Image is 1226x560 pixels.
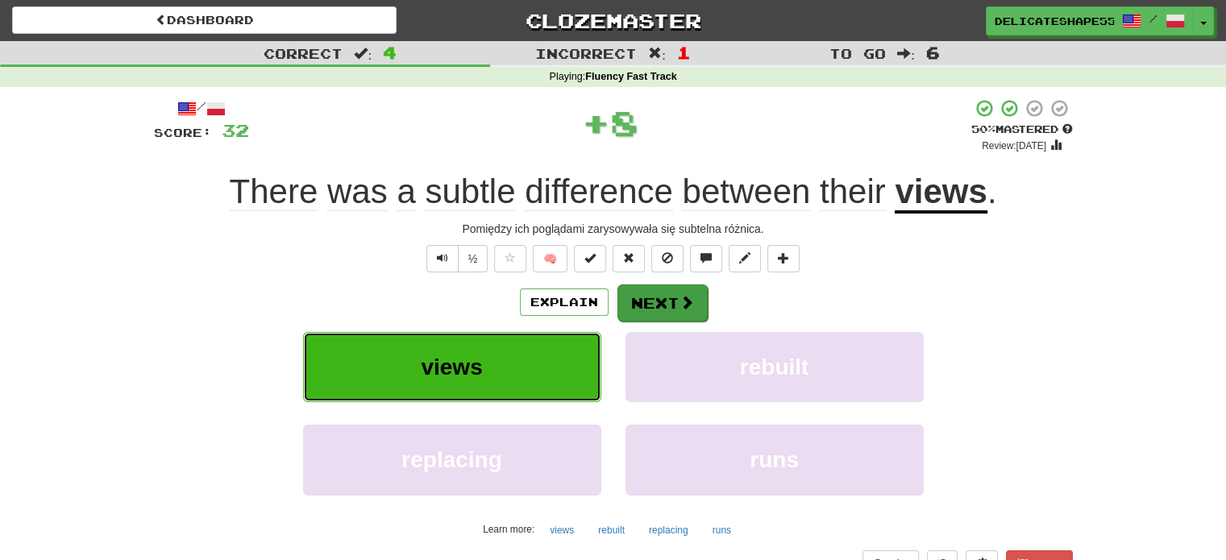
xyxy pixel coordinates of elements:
span: a [397,172,415,211]
u: views [895,172,987,214]
a: DelicateShape5502 / [986,6,1194,35]
span: 4 [383,43,397,62]
button: Reset to 0% Mastered (alt+r) [613,245,645,272]
span: difference [525,172,673,211]
span: 1 [677,43,691,62]
span: + [582,98,610,147]
span: / [1149,13,1157,24]
span: their [820,172,886,211]
span: 8 [610,102,638,143]
span: : [648,47,666,60]
button: Ignore sentence (alt+i) [651,245,684,272]
button: Play sentence audio (ctl+space) [426,245,459,272]
span: rebuilt [740,355,809,380]
span: was [327,172,388,211]
span: 32 [222,120,249,140]
span: . [987,172,997,210]
button: views [303,332,601,402]
span: runs [750,447,799,472]
span: replacing [401,447,501,472]
div: Text-to-speech controls [423,245,488,272]
button: runs [704,518,740,542]
button: Favorite sentence (alt+f) [494,245,526,272]
span: between [682,172,810,211]
div: / [154,98,249,118]
span: 50 % [971,122,995,135]
button: replacing [640,518,697,542]
span: Score: [154,126,212,139]
small: Learn more: [483,524,534,535]
span: Incorrect [535,45,637,61]
div: Pomiędzy ich poglądami zarysowywała się subtelna różnica. [154,221,1073,237]
button: Explain [520,288,609,316]
button: Edit sentence (alt+d) [729,245,761,272]
button: Add to collection (alt+a) [767,245,800,272]
button: runs [625,425,924,495]
span: : [354,47,372,60]
button: views [541,518,583,542]
span: : [897,47,915,60]
button: rebuilt [625,332,924,402]
span: subtle [425,172,515,211]
strong: Fluency Fast Track [585,71,676,82]
span: To go [829,45,886,61]
span: Correct [264,45,343,61]
button: Discuss sentence (alt+u) [690,245,722,272]
small: Review: [DATE] [982,140,1046,151]
button: 🧠 [533,245,567,272]
span: 6 [926,43,940,62]
a: Dashboard [12,6,397,34]
button: ½ [458,245,488,272]
button: Next [617,284,708,321]
span: DelicateShape5502 [995,14,1114,28]
button: rebuilt [589,518,634,542]
span: views [421,355,482,380]
span: There [230,172,318,211]
button: Set this sentence to 100% Mastered (alt+m) [574,245,606,272]
div: Mastered [971,122,1073,137]
button: replacing [303,425,601,495]
a: Clozemaster [421,6,805,35]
